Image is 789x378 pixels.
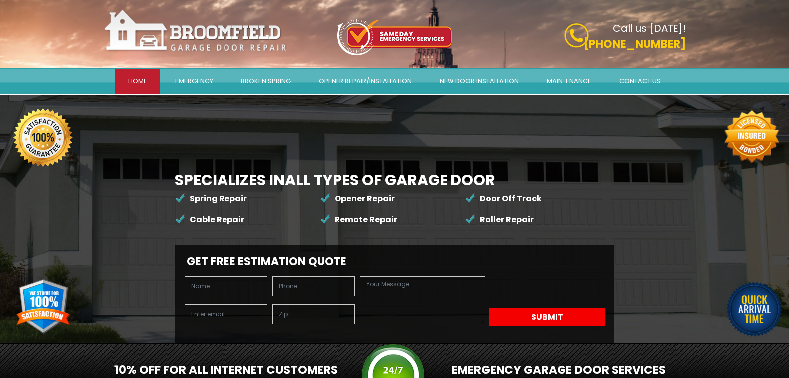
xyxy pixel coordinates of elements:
[272,304,355,324] input: Zip
[613,21,686,35] b: Call us [DATE]!
[502,36,686,52] p: [PHONE_NUMBER]
[115,69,160,94] a: Home
[427,69,532,94] a: New door installation
[185,276,267,296] input: Name
[337,19,452,55] img: icon-top.png
[320,189,465,209] li: Opener Repair
[306,69,425,94] a: Opener Repair/Installation
[489,276,606,306] iframe: reCAPTCHA
[606,69,674,94] a: Contact Us
[285,169,495,190] span: All Types of Garage Door
[465,189,610,209] li: Door Off Track
[175,169,495,190] b: Specializes in
[502,23,686,52] a: Call us [DATE]! [PHONE_NUMBER]
[272,276,355,296] input: Phone
[489,308,605,326] button: Submit
[104,9,288,53] img: Broomfield.png
[320,209,465,230] li: Remote Repair
[104,363,338,377] h2: 10% OFF For All Internet Customers
[162,69,226,94] a: Emergency
[175,189,320,209] li: Spring Repair
[465,209,610,230] li: Roller Repair
[228,69,304,94] a: Broken Spring
[180,255,610,268] h2: Get Free Estimation Quote
[185,304,267,324] input: Enter email
[534,69,604,94] a: Maintenance
[175,209,320,230] li: Cable Repair
[452,363,686,377] h2: Emergency Garage Door services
